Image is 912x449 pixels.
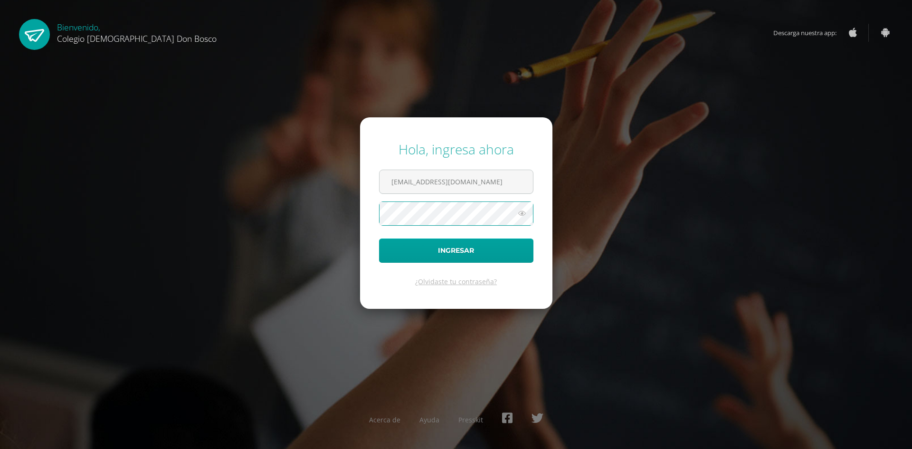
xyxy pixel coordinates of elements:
[380,170,533,193] input: Correo electrónico o usuario
[57,33,217,44] span: Colegio [DEMOGRAPHIC_DATA] Don Bosco
[57,19,217,44] div: Bienvenido,
[369,415,400,424] a: Acerca de
[415,277,497,286] a: ¿Olvidaste tu contraseña?
[458,415,483,424] a: Presskit
[773,24,846,42] span: Descarga nuestra app:
[379,239,533,263] button: Ingresar
[379,140,533,158] div: Hola, ingresa ahora
[419,415,439,424] a: Ayuda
